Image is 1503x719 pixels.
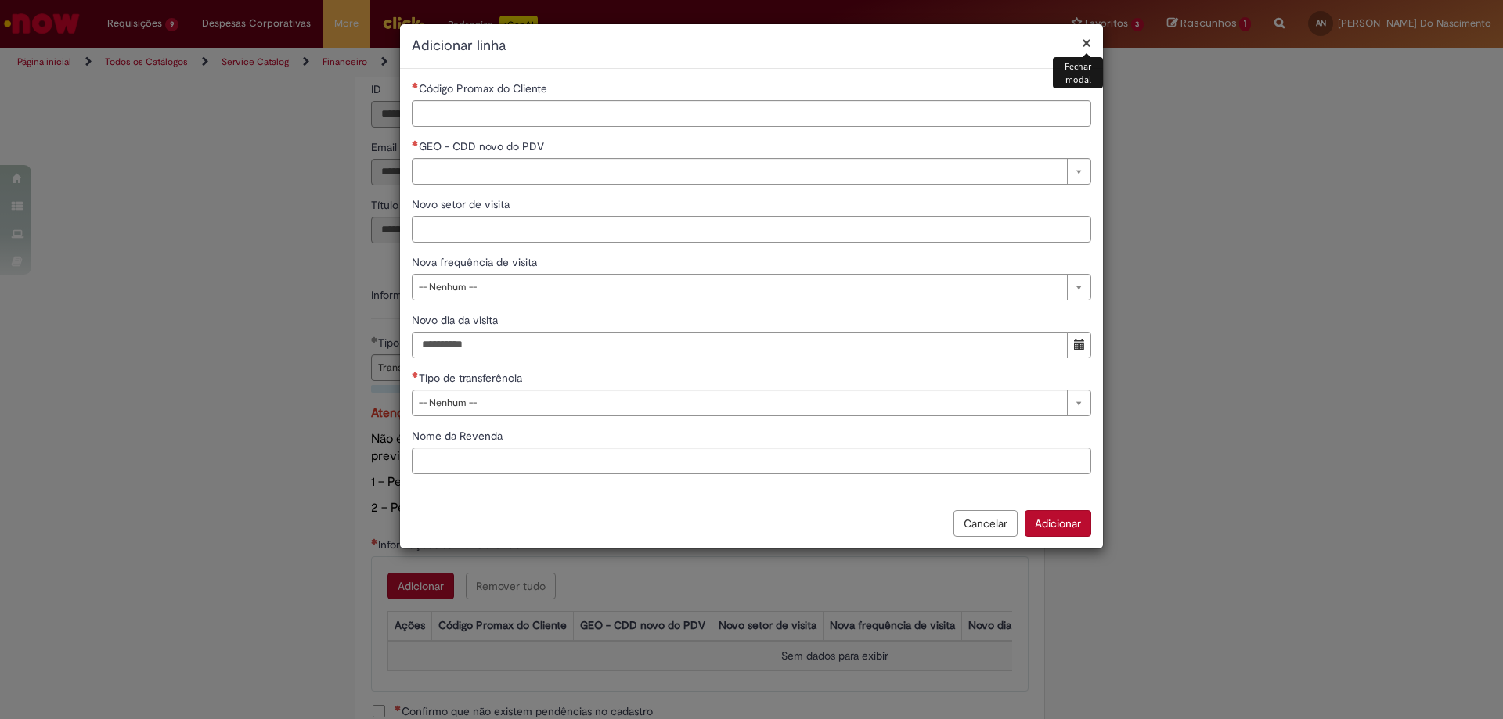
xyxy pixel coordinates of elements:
[412,332,1068,358] input: Novo dia da visita
[412,82,419,88] span: Necessários
[412,429,506,443] span: Nome da Revenda
[419,371,525,385] span: Tipo de transferência
[412,216,1091,243] input: Novo setor de visita
[412,100,1091,127] input: Código Promax do Cliente
[419,139,547,153] span: Necessários - GEO - CDD novo do PDV
[412,36,1091,56] h2: Adicionar linha
[412,255,540,269] span: Nova frequência de visita
[412,313,501,327] span: Novo dia da visita
[419,81,550,95] span: Código Promax do Cliente
[412,140,419,146] span: Necessários
[419,275,1059,300] span: -- Nenhum --
[412,197,513,211] span: Novo setor de visita
[953,510,1018,537] button: Cancelar
[1082,34,1091,51] button: Fechar modal
[412,448,1091,474] input: Nome da Revenda
[412,372,419,378] span: Necessários
[1067,332,1091,358] button: Mostrar calendário para Novo dia da visita
[419,390,1059,415] span: -- Nenhum --
[1053,57,1103,88] div: Fechar modal
[412,158,1091,185] a: Limpar campo GEO - CDD novo do PDV
[1025,510,1091,537] button: Adicionar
